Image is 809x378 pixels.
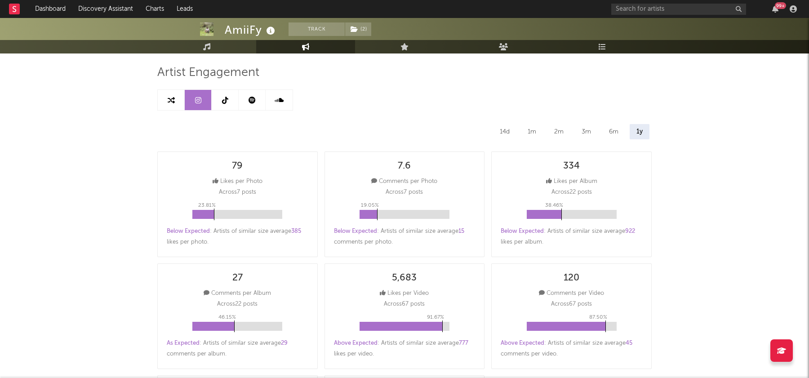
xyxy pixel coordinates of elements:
span: 15 [458,228,464,234]
div: 1y [630,124,649,139]
div: : Artists of similar size average comments per video . [501,338,642,360]
div: Likes per Photo [213,176,262,187]
p: Across 22 posts [551,187,592,198]
p: 46.15 % [218,312,236,323]
p: 23.81 % [198,200,216,211]
div: : Artists of similar size average likes per album . [501,226,642,248]
div: AmiiFy [225,22,277,37]
p: 91.67 % [427,312,444,323]
span: As Expected [167,340,200,346]
span: 777 [459,340,468,346]
span: Below Expected [167,228,210,234]
button: (2) [345,22,371,36]
div: 334 [563,161,580,172]
div: 2m [547,124,570,139]
div: 27 [232,273,243,284]
span: Artist Engagement [157,67,259,78]
p: Across 7 posts [386,187,423,198]
p: Across 22 posts [217,299,258,310]
input: Search for artists [611,4,746,15]
div: Comments per Video [539,288,604,299]
div: 14d [493,124,516,139]
div: 120 [564,273,579,284]
p: Across 67 posts [551,299,592,310]
div: 7.6 [398,161,411,172]
p: Across 7 posts [219,187,256,198]
div: : Artists of similar size average likes per photo . [167,226,308,248]
div: : Artists of similar size average likes per video . [334,338,476,360]
button: Track [289,22,345,36]
div: : Artists of similar size average comments per album . [167,338,308,360]
span: 29 [281,340,288,346]
span: Below Expected [334,228,377,234]
span: ( 2 ) [345,22,372,36]
p: Across 67 posts [384,299,425,310]
span: Above Expected [501,340,544,346]
div: 5,683 [392,273,417,284]
div: 99 + [775,2,786,9]
span: 385 [291,228,301,234]
p: 87.50 % [589,312,607,323]
div: Likes per Video [380,288,429,299]
p: 19.05 % [361,200,379,211]
span: Below Expected [501,228,544,234]
span: 45 [626,340,632,346]
div: : Artists of similar size average comments per photo . [334,226,476,248]
div: 3m [575,124,598,139]
p: 38.46 % [545,200,563,211]
div: Comments per Album [204,288,271,299]
div: Likes per Album [546,176,597,187]
button: 99+ [772,5,778,13]
div: 79 [232,161,243,172]
div: 1m [521,124,543,139]
span: 922 [625,228,635,234]
div: 6m [602,124,625,139]
span: Above Expected [334,340,378,346]
div: Comments per Photo [371,176,437,187]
